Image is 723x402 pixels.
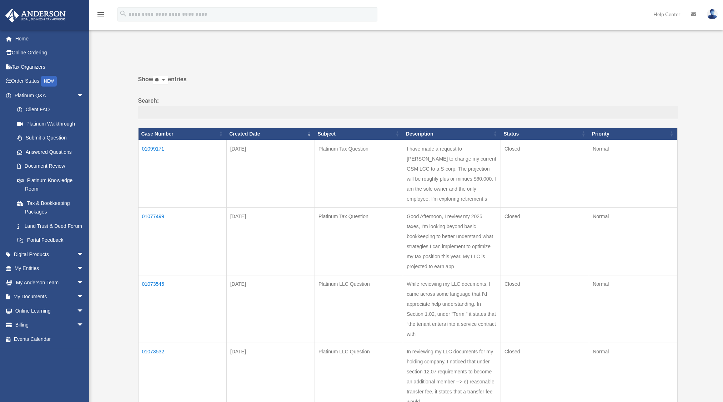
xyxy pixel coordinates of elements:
td: Normal [589,207,677,275]
th: Created Date: activate to sort column ascending [226,128,315,140]
select: Showentries [153,76,168,84]
i: search [119,10,127,18]
span: arrow_drop_down [77,304,91,318]
a: Land Trust & Deed Forum [10,219,91,233]
a: Platinum Q&Aarrow_drop_down [5,88,91,103]
a: Online Learningarrow_drop_down [5,304,95,318]
a: Portal Feedback [10,233,91,247]
a: menu [96,13,105,19]
label: Show entries [138,74,678,92]
a: Tax Organizers [5,60,95,74]
a: Answered Questions [10,145,87,159]
td: I have made a request to [PERSON_NAME] to change my current GSM LCC to a S-corp. The projection w... [403,140,501,207]
a: Online Ordering [5,46,95,60]
td: Platinum Tax Question [315,140,403,207]
a: Billingarrow_drop_down [5,318,95,332]
td: Good Afternoon, I review my 2025 taxes, I'm looking beyond basic bookkeeping to better understand... [403,207,501,275]
a: Platinum Walkthrough [10,117,91,131]
a: Platinum Knowledge Room [10,173,91,196]
td: Platinum LLC Question [315,275,403,343]
a: Digital Productsarrow_drop_down [5,247,95,261]
td: Closed [501,140,589,207]
td: Closed [501,275,589,343]
td: 01073545 [138,275,226,343]
td: [DATE] [226,275,315,343]
a: My Anderson Teamarrow_drop_down [5,275,95,290]
div: NEW [41,76,57,87]
td: Normal [589,140,677,207]
td: 01077499 [138,207,226,275]
span: arrow_drop_down [77,275,91,290]
td: 01099171 [138,140,226,207]
th: Status: activate to sort column ascending [501,128,589,140]
td: Closed [501,207,589,275]
a: Tax & Bookkeeping Packages [10,196,91,219]
img: Anderson Advisors Platinum Portal [3,9,68,23]
span: arrow_drop_down [77,247,91,262]
span: arrow_drop_down [77,261,91,276]
a: Client FAQ [10,103,91,117]
th: Priority: activate to sort column ascending [589,128,677,140]
th: Subject: activate to sort column ascending [315,128,403,140]
a: Events Calendar [5,332,95,346]
a: My Documentsarrow_drop_down [5,290,95,304]
span: arrow_drop_down [77,290,91,304]
td: [DATE] [226,140,315,207]
a: Submit a Question [10,131,91,145]
th: Description: activate to sort column ascending [403,128,501,140]
img: User Pic [707,9,718,19]
td: While reviewing my LLC documents, I came across some language that I’d appreciate help understand... [403,275,501,343]
td: [DATE] [226,207,315,275]
td: Platinum Tax Question [315,207,403,275]
a: My Entitiesarrow_drop_down [5,261,95,276]
input: Search: [138,106,678,119]
th: Case Number: activate to sort column ascending [138,128,226,140]
a: Order StatusNEW [5,74,95,89]
span: arrow_drop_down [77,318,91,333]
span: arrow_drop_down [77,88,91,103]
a: Document Review [10,159,91,173]
td: Normal [589,275,677,343]
label: Search: [138,96,678,119]
i: menu [96,10,105,19]
a: Home [5,31,95,46]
